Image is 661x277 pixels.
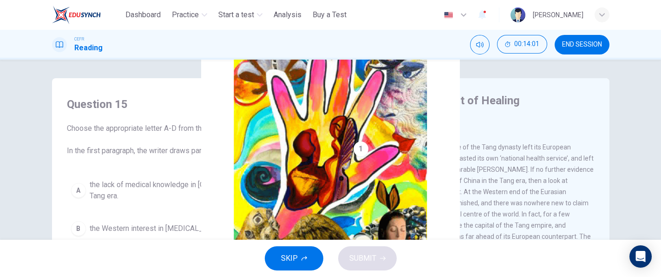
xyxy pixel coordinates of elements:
[270,7,305,23] button: Analysis
[52,6,122,24] a: ELTC logo
[125,9,161,20] span: Dashboard
[470,35,490,54] div: Mute
[122,7,164,23] button: Dashboard
[52,6,101,24] img: ELTC logo
[497,35,547,54] button: 00:14:01
[218,9,254,20] span: Start a test
[510,7,525,22] img: Profile picture
[629,245,652,268] div: Open Intercom Messenger
[443,12,454,19] img: en
[309,7,350,23] button: Buy a Test
[168,7,211,23] button: Practice
[215,7,266,23] button: Start a test
[533,9,583,20] div: [PERSON_NAME]
[281,252,298,265] span: SKIP
[562,41,602,48] span: END SESSION
[313,9,347,20] span: Buy a Test
[497,35,547,54] div: Hide
[74,36,84,42] span: CEFR
[74,42,103,54] h1: Reading
[172,9,199,20] span: Practice
[555,35,609,54] button: END SESSION
[274,9,301,20] span: Analysis
[353,142,368,156] div: 1
[265,246,323,270] button: SKIP
[514,41,539,48] span: 00:14:01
